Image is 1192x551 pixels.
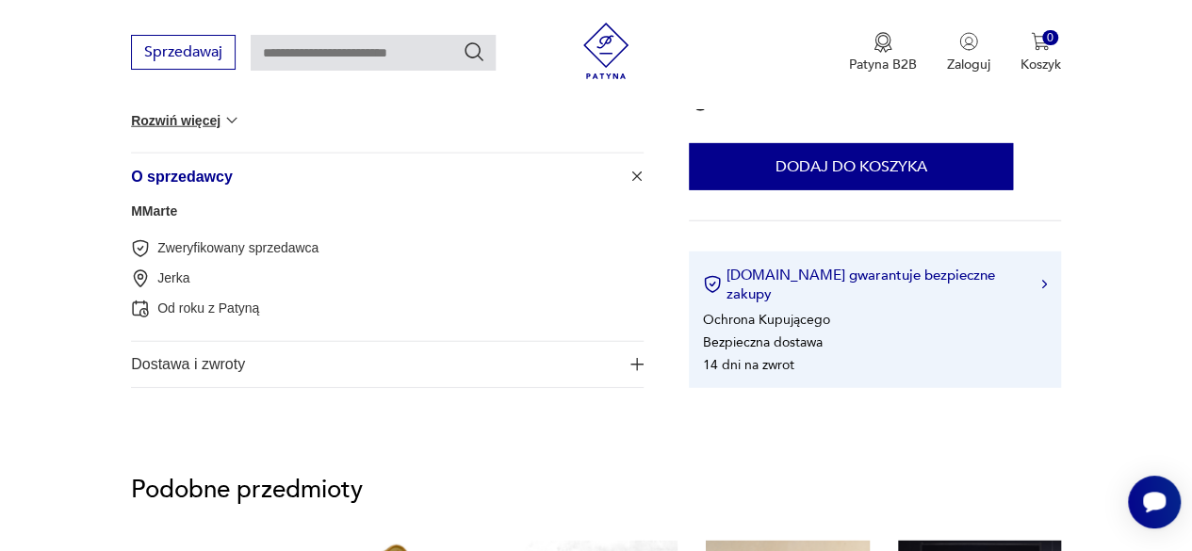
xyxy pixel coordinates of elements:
span: O sprzedawcy [131,154,618,199]
img: chevron down [222,111,241,130]
button: Rozwiń więcej [131,111,240,130]
button: Ikona plusaDostawa i zwroty [131,342,644,387]
li: 14 dni na zwrot [703,356,794,374]
img: Patyna - sklep z meblami i dekoracjami vintage [578,23,634,79]
img: Ikonka użytkownika [959,32,978,51]
div: Ikona plusaO sprzedawcy [131,199,644,341]
button: Szukaj [463,41,485,63]
img: Zweryfikowany sprzedawca [131,239,150,258]
a: Ikona medaluPatyna B2B [849,32,917,73]
button: Ikona plusaO sprzedawcy [131,154,644,199]
button: Sprzedawaj [131,35,236,70]
button: Dodaj do koszyka [689,143,1013,190]
p: Jerka [157,269,189,287]
img: Ikona plusa [628,167,646,186]
img: Jerka [131,269,150,288]
button: Zaloguj [947,32,990,73]
img: Od roku z Patyną [131,300,150,318]
div: 0 [1042,30,1058,46]
button: [DOMAIN_NAME] gwarantuje bezpieczne zakupy [703,266,1047,303]
li: Ochrona Kupującego [703,311,830,329]
button: Patyna B2B [849,32,917,73]
p: Zweryfikowany sprzedawca [157,239,318,257]
p: Podobne przedmioty [131,478,1061,501]
img: Ikona koszyka [1031,32,1050,51]
img: Ikona medalu [874,32,892,53]
img: Ikona certyfikatu [703,275,722,294]
li: Bezpieczna dostawa [703,333,823,351]
img: Ikona strzałki w prawo [1041,280,1047,289]
button: 0Koszyk [1021,32,1061,73]
p: Zaloguj [947,56,990,73]
a: MMarte [131,203,177,219]
p: Od roku z Patyną [157,300,259,317]
iframe: Smartsupp widget button [1128,476,1181,528]
img: Ikona plusa [630,358,644,371]
a: Sprzedawaj [131,47,236,60]
p: Patyna B2B [849,56,917,73]
span: Dostawa i zwroty [131,342,618,387]
p: Koszyk [1021,56,1061,73]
